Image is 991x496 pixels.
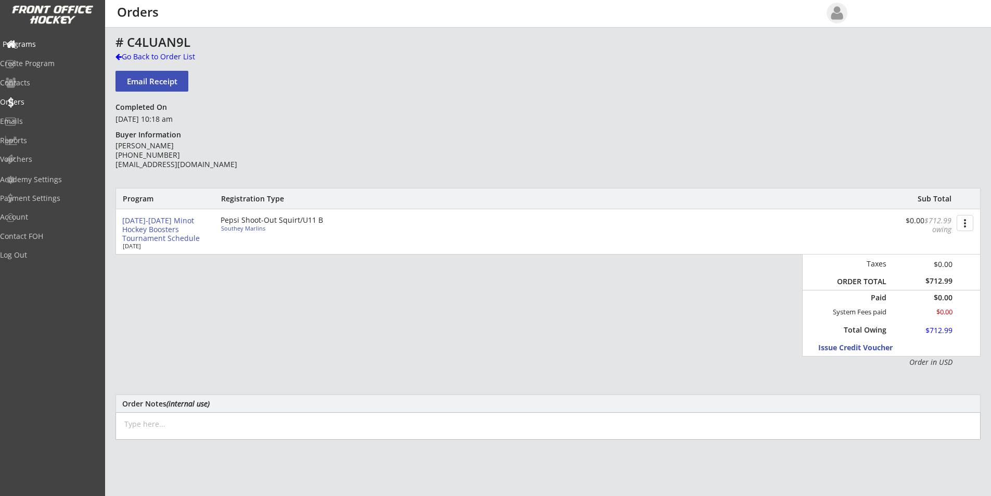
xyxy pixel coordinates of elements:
div: System Fees paid [823,308,886,316]
div: $0.00 [887,217,951,234]
div: Registration Type [221,194,340,204]
div: $0.00 [894,294,953,301]
div: [DATE]-[DATE] Minot Hockey Boosters Tournament Schedule [122,217,212,243]
div: ORDER TOTAL [832,277,886,286]
div: # C4LUAN9L [115,36,614,48]
div: $0.00 [894,259,953,270]
div: Pepsi Shoot-Out Squirt/U11 B [221,217,340,224]
div: Total Owing [839,325,886,335]
div: Paid [839,293,886,302]
div: [DATE] 10:18 am [115,114,266,124]
div: Order in USD [832,357,953,367]
div: Programs [3,41,96,48]
div: Taxes [832,259,886,269]
div: [DATE] [123,243,206,249]
div: Southey Marlins [221,225,337,231]
div: Program [123,194,179,204]
button: Issue Credit Voucher [818,340,915,354]
em: (internal use) [166,399,210,409]
div: Go Back to Order List [115,52,223,62]
div: Order Notes [122,400,974,408]
div: $0.00 [894,308,953,316]
div: Buyer Information [115,130,186,139]
div: Sub Total [906,194,951,204]
button: more_vert [957,215,973,231]
button: Email Receipt [115,71,188,92]
div: Completed On [115,103,172,112]
font: $712.99 owing [924,215,954,234]
div: $712.99 [894,276,953,286]
div: [PERSON_NAME] [PHONE_NUMBER] [EMAIL_ADDRESS][DOMAIN_NAME] [115,141,266,170]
